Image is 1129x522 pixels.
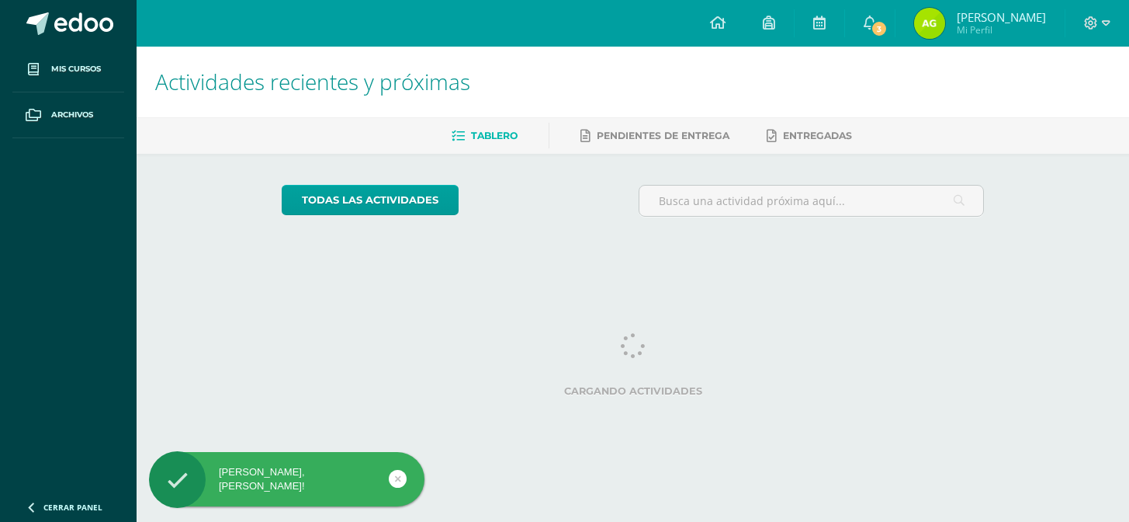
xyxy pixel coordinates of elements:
a: Archivos [12,92,124,138]
div: [PERSON_NAME], [PERSON_NAME]! [149,465,424,493]
span: Tablero [471,130,518,141]
span: Pendientes de entrega [597,130,729,141]
span: Cerrar panel [43,502,102,513]
a: Tablero [452,124,518,148]
img: 7f81f4ba5cc2156d4da63f1ddbdbb887.png [914,8,945,39]
input: Busca una actividad próxima aquí... [639,186,983,216]
span: Archivos [51,109,93,121]
span: Actividades recientes y próximas [155,67,470,96]
a: todas las Actividades [282,185,459,215]
span: [PERSON_NAME] [957,9,1046,25]
span: Mi Perfil [957,23,1046,37]
span: 3 [870,20,887,37]
a: Mis cursos [12,47,124,92]
span: Entregadas [783,130,852,141]
a: Entregadas [767,124,852,148]
span: Mis cursos [51,63,101,75]
label: Cargando actividades [282,385,984,397]
a: Pendientes de entrega [580,124,729,148]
